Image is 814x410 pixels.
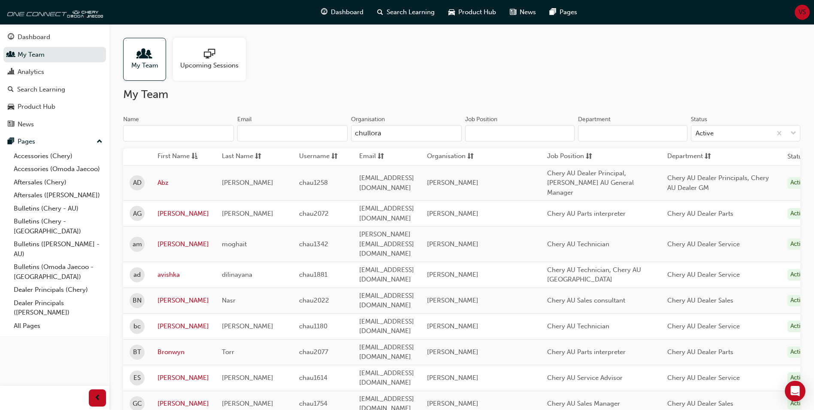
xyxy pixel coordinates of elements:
[359,230,414,257] span: [PERSON_NAME][EMAIL_ADDRESS][DOMAIN_NAME]
[787,239,810,250] div: Active
[787,372,810,384] div: Active
[667,271,740,278] span: Chery AU Dealer Service
[131,61,158,70] span: My Team
[157,151,190,162] span: First Name
[139,49,150,61] span: people-icon
[351,125,462,141] input: Organisation
[222,151,253,162] span: Last Name
[387,7,435,17] span: Search Learning
[157,239,209,249] a: [PERSON_NAME]
[10,150,106,163] a: Accessories (Chery)
[8,103,14,111] span: car-icon
[3,47,106,63] a: My Team
[133,270,141,280] span: ad
[97,136,103,147] span: up-icon
[377,7,383,18] span: search-icon
[123,88,800,101] h2: My Team
[3,99,106,115] a: Product Hub
[8,68,14,76] span: chart-icon
[157,209,209,219] a: [PERSON_NAME]
[299,322,327,330] span: chau1180
[448,7,455,18] span: car-icon
[133,209,142,219] span: AG
[10,162,106,176] a: Accessories (Omoda Jaecoo)
[547,169,634,196] span: Chery AU Dealer Principal, [PERSON_NAME] AU General Manager
[10,283,106,297] a: Dealer Principals (Chery)
[3,134,106,150] button: Pages
[10,189,106,202] a: Aftersales ([PERSON_NAME])
[785,381,805,401] div: Open Intercom Messenger
[18,119,34,129] div: News
[3,29,106,45] a: Dashboard
[10,260,106,283] a: Bulletins (Omoda Jaecoo - [GEOGRAPHIC_DATA])
[8,138,14,146] span: pages-icon
[299,271,327,278] span: chau1881
[133,296,142,306] span: BN
[331,151,338,162] span: sorting-icon
[787,295,810,306] div: Active
[133,239,142,249] span: am
[787,269,810,281] div: Active
[427,374,478,382] span: [PERSON_NAME]
[123,125,234,141] input: Name
[222,179,273,187] span: [PERSON_NAME]
[157,321,209,331] a: [PERSON_NAME]
[18,32,50,42] div: Dashboard
[157,373,209,383] a: [PERSON_NAME]
[133,321,141,331] span: bc
[314,3,370,21] a: guage-iconDashboard
[550,7,556,18] span: pages-icon
[3,116,106,132] a: News
[667,174,769,192] span: Chery AU Dealer Principals, Chery AU Dealer GM
[222,322,273,330] span: [PERSON_NAME]
[133,373,141,383] span: ES
[427,271,478,278] span: [PERSON_NAME]
[299,240,328,248] span: chau1342
[795,5,810,20] button: VS
[427,322,478,330] span: [PERSON_NAME]
[427,210,478,217] span: [PERSON_NAME]
[94,393,101,404] span: prev-icon
[359,151,376,162] span: Email
[3,28,106,134] button: DashboardMy TeamAnalyticsSearch LearningProduct HubNews
[547,266,641,284] span: Chery AU Technician, Chery AU [GEOGRAPHIC_DATA]
[799,7,806,17] span: VS
[787,152,805,162] th: Status
[547,151,584,162] span: Job Position
[667,210,733,217] span: Chery AU Dealer Parts
[10,176,106,189] a: Aftersales (Chery)
[547,400,620,407] span: Chery AU Sales Manager
[467,151,474,162] span: sorting-icon
[359,369,414,387] span: [EMAIL_ADDRESS][DOMAIN_NAME]
[667,400,733,407] span: Chery AU Dealer Sales
[299,374,327,382] span: chau1614
[222,240,247,248] span: moghait
[790,128,796,139] span: down-icon
[427,151,474,162] button: Organisationsorting-icon
[578,125,687,141] input: Department
[705,151,711,162] span: sorting-icon
[299,151,330,162] span: Username
[4,3,103,21] a: oneconnect
[359,318,414,335] span: [EMAIL_ADDRESS][DOMAIN_NAME]
[133,399,142,409] span: GC
[157,178,209,188] a: Abz
[237,125,348,141] input: Email
[299,400,327,407] span: chau1754
[222,374,273,382] span: [PERSON_NAME]
[3,82,106,98] a: Search Learning
[157,347,209,357] a: Bronwyn
[667,151,714,162] button: Departmentsorting-icon
[586,151,592,162] span: sorting-icon
[667,297,733,304] span: Chery AU Dealer Sales
[667,240,740,248] span: Chery AU Dealer Service
[222,297,236,304] span: Nasr
[17,85,65,95] div: Search Learning
[237,115,252,124] div: Email
[691,115,707,124] div: Status
[351,115,385,124] div: Organisation
[204,49,215,61] span: sessionType_ONLINE_URL-icon
[370,3,442,21] a: search-iconSearch Learning
[359,292,414,309] span: [EMAIL_ADDRESS][DOMAIN_NAME]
